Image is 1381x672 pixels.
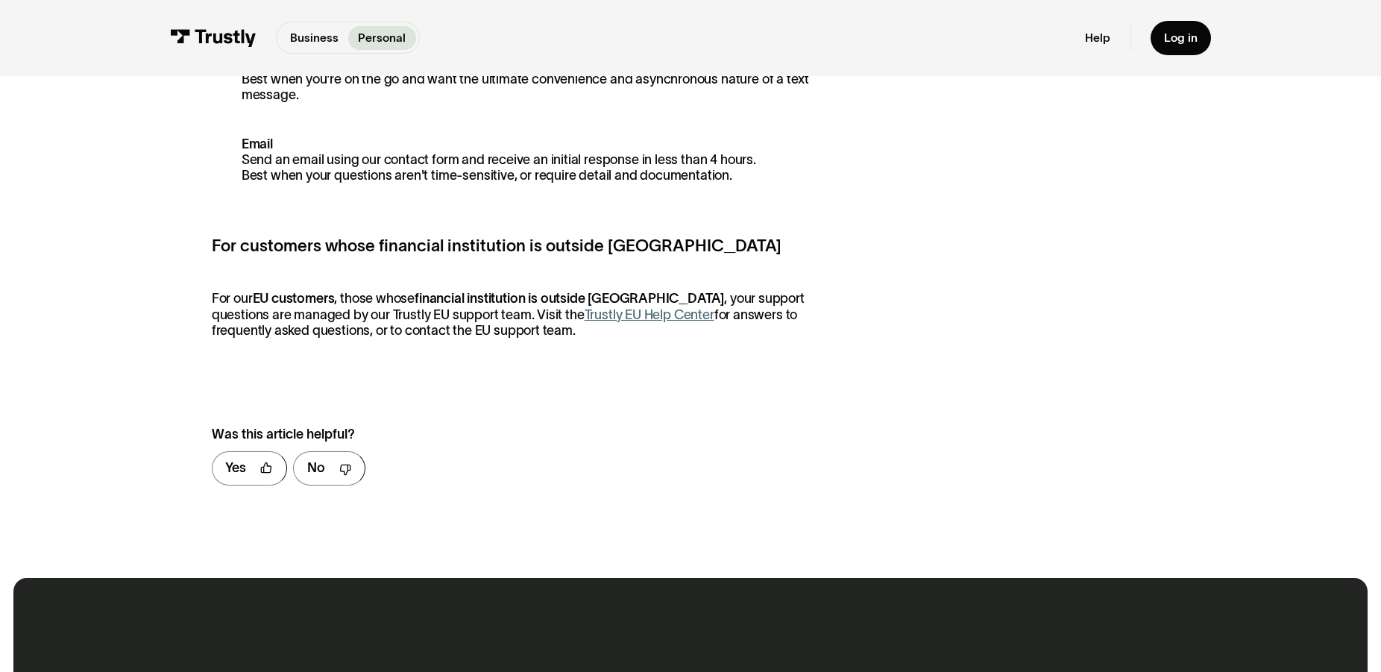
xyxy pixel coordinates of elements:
[253,291,335,306] strong: EU customers
[358,29,406,46] p: Personal
[348,26,416,50] a: Personal
[212,236,781,254] strong: For customers whose financial institution is outside [GEOGRAPHIC_DATA]
[170,29,256,47] img: Trustly Logo
[1151,21,1210,56] a: Log in
[290,29,339,46] p: Business
[307,458,325,478] div: No
[415,291,724,306] strong: financial institution is outside [GEOGRAPHIC_DATA]
[242,136,273,151] strong: Email
[1085,31,1110,45] a: Help
[212,291,828,339] p: For our , those whose , your support questions are managed by our Trustly EU support team. Visit ...
[585,307,714,322] a: Trustly EU Help Center
[293,451,365,486] a: No
[225,458,246,478] div: Yes
[212,451,287,486] a: Yes
[212,136,828,184] p: Send an email using our contact form and receive an initial response in less than 4 hours. Best w...
[1164,31,1198,45] div: Log in
[212,424,793,445] div: Was this article helpful?
[280,26,349,50] a: Business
